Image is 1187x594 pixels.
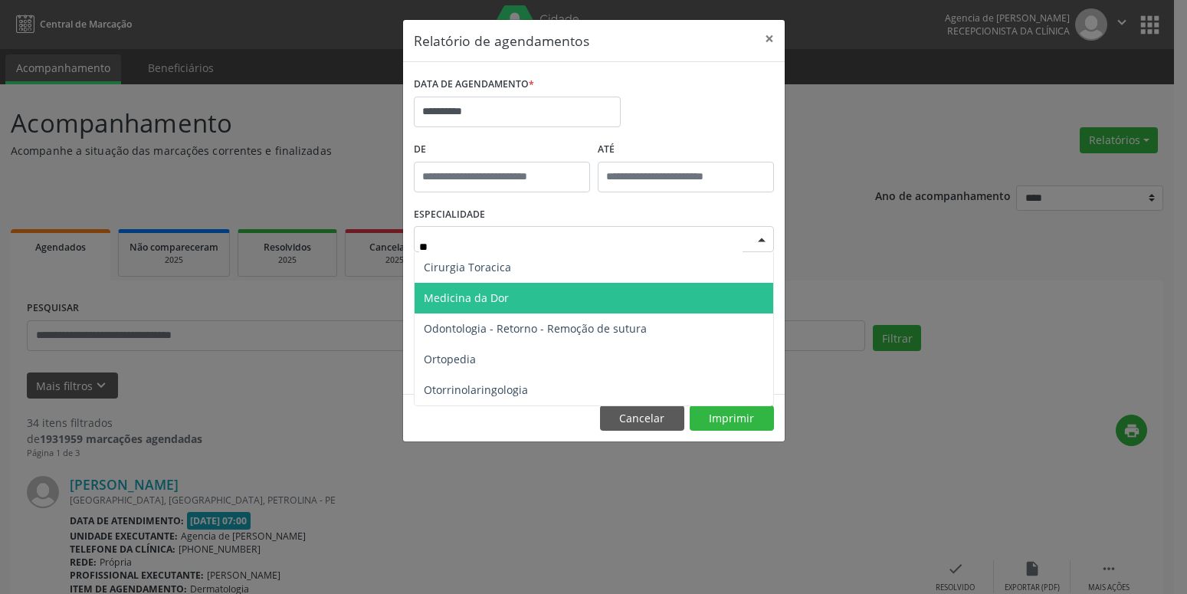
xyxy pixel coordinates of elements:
span: Odontologia - Retorno - Remoção de sutura [424,321,647,336]
label: ESPECIALIDADE [414,203,485,227]
span: Medicina da Dor [424,290,509,305]
h5: Relatório de agendamentos [414,31,589,51]
button: Cancelar [600,405,684,432]
label: DATA DE AGENDAMENTO [414,73,534,97]
label: ATÉ [598,138,774,162]
button: Imprimir [690,405,774,432]
button: Close [754,20,785,57]
span: Cirurgia Toracica [424,260,511,274]
span: Otorrinolaringologia [424,382,528,397]
span: Ortopedia [424,352,476,366]
label: De [414,138,590,162]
